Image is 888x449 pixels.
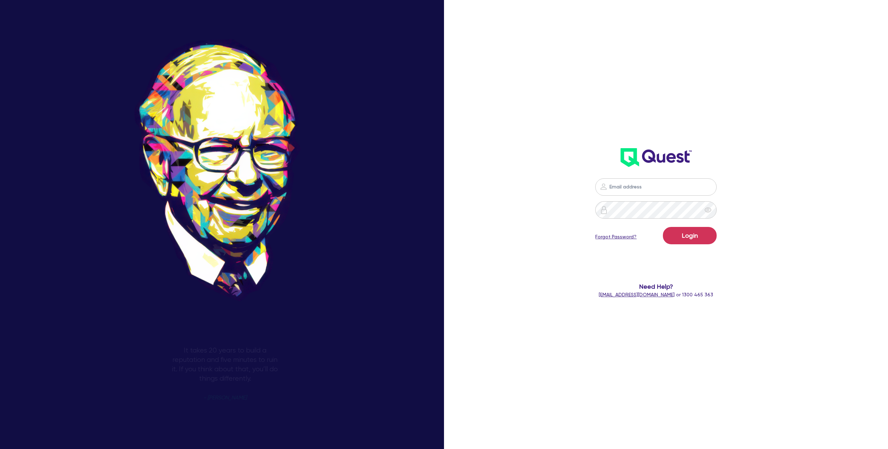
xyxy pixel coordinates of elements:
[595,233,637,240] a: Forgot Password?
[663,227,717,244] button: Login
[599,292,675,297] a: [EMAIL_ADDRESS][DOMAIN_NAME]
[705,206,711,213] span: eye
[599,292,713,297] span: or 1300 465 363
[203,395,247,400] span: - [PERSON_NAME]
[599,183,608,191] img: icon-password
[621,148,692,167] img: wH2k97JdezQIQAAAABJRU5ErkJggg==
[533,282,779,291] span: Need Help?
[595,178,717,196] input: Email address
[600,206,608,214] img: icon-password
